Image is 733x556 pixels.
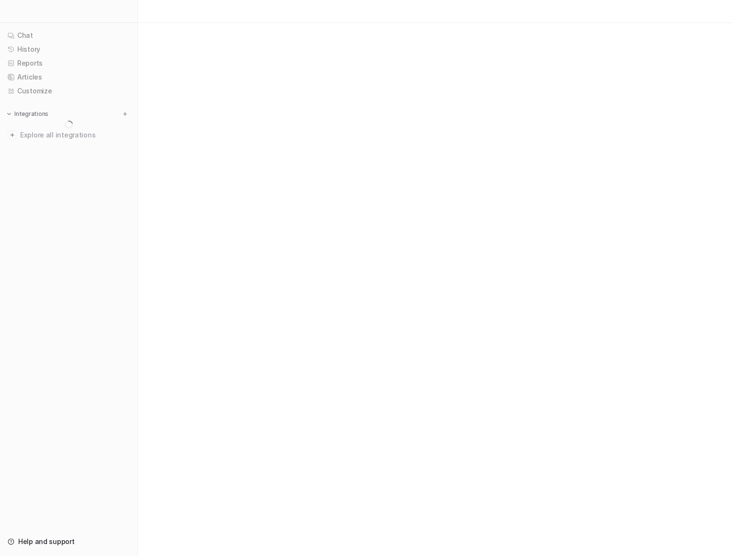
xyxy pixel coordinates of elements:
a: Chat [4,29,134,42]
a: Reports [4,57,134,70]
a: History [4,43,134,56]
span: Explore all integrations [20,127,130,143]
p: Integrations [14,110,48,118]
img: explore all integrations [8,130,17,140]
img: menu_add.svg [122,111,128,117]
a: Help and support [4,535,134,548]
a: Articles [4,70,134,84]
a: Customize [4,84,134,98]
a: Explore all integrations [4,128,134,142]
img: expand menu [6,111,12,117]
button: Integrations [4,109,51,119]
